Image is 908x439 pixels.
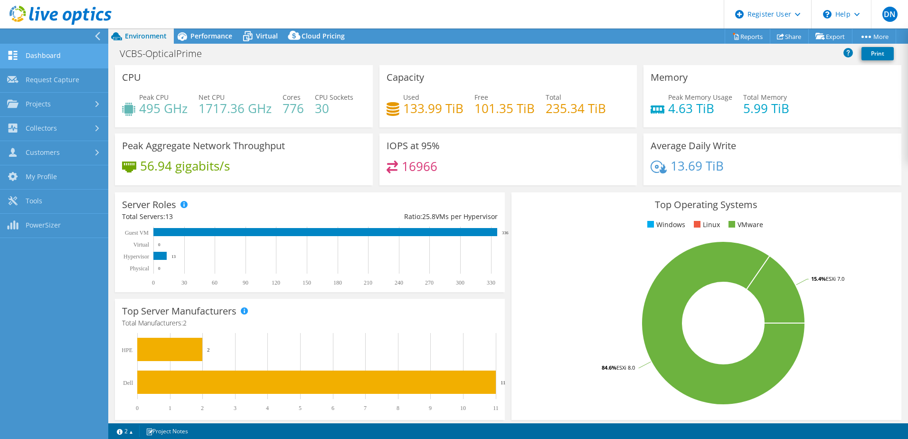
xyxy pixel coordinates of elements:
[130,265,149,272] text: Physical
[364,279,372,286] text: 210
[133,241,150,248] text: Virtual
[474,103,535,114] h4: 101.35 TiB
[183,318,187,327] span: 2
[110,425,140,437] a: 2
[243,279,248,286] text: 90
[122,306,236,316] h3: Top Server Manufacturers
[651,72,688,83] h3: Memory
[272,279,280,286] text: 120
[266,405,269,411] text: 4
[691,219,720,230] li: Linux
[519,200,894,210] h3: Top Operating Systems
[726,219,763,230] li: VMware
[546,93,561,102] span: Total
[122,72,141,83] h3: CPU
[331,405,334,411] text: 6
[169,405,171,411] text: 1
[115,48,217,59] h1: VCBS-OpticalPrime
[651,141,736,151] h3: Average Daily Write
[122,211,310,222] div: Total Servers:
[402,161,437,172] h4: 16966
[429,405,432,411] text: 9
[122,318,498,328] h4: Total Manufacturers:
[181,279,187,286] text: 30
[158,266,161,271] text: 0
[190,31,232,40] span: Performance
[125,31,167,40] span: Environment
[123,253,149,260] text: Hypervisor
[387,141,440,151] h3: IOPS at 95%
[333,279,342,286] text: 180
[743,103,789,114] h4: 5.99 TiB
[861,47,894,60] a: Print
[397,405,399,411] text: 8
[136,405,139,411] text: 0
[199,93,225,102] span: Net CPU
[123,380,133,386] text: Dell
[743,93,787,102] span: Total Memory
[422,212,435,221] span: 25.8
[460,405,466,411] text: 10
[212,279,218,286] text: 60
[770,29,809,44] a: Share
[139,425,195,437] a: Project Notes
[139,103,188,114] h4: 495 GHz
[283,103,304,114] h4: 776
[808,29,852,44] a: Export
[302,31,345,40] span: Cloud Pricing
[299,405,302,411] text: 5
[387,72,424,83] h3: Capacity
[158,242,161,247] text: 0
[811,275,826,282] tspan: 15.4%
[122,141,285,151] h3: Peak Aggregate Network Throughput
[882,7,898,22] span: DN
[602,364,616,371] tspan: 84.6%
[201,405,204,411] text: 2
[140,161,230,171] h4: 56.94 gigabits/s
[122,347,132,353] text: HPE
[395,279,403,286] text: 240
[456,279,464,286] text: 300
[139,93,169,102] span: Peak CPU
[725,29,770,44] a: Reports
[546,103,606,114] h4: 235.34 TiB
[303,279,311,286] text: 150
[403,103,463,114] h4: 133.99 TiB
[165,212,173,221] span: 13
[315,103,353,114] h4: 30
[671,161,724,171] h4: 13.69 TiB
[501,380,506,385] text: 11
[502,230,509,235] text: 336
[122,200,176,210] h3: Server Roles
[234,405,236,411] text: 3
[152,279,155,286] text: 0
[668,103,732,114] h4: 4.63 TiB
[199,103,272,114] h4: 1717.36 GHz
[425,279,434,286] text: 270
[403,93,419,102] span: Used
[474,93,488,102] span: Free
[207,347,210,353] text: 2
[852,29,896,44] a: More
[668,93,732,102] span: Peak Memory Usage
[493,405,499,411] text: 11
[616,364,635,371] tspan: ESXi 8.0
[487,279,495,286] text: 330
[645,219,685,230] li: Windows
[823,10,832,19] svg: \n
[283,93,301,102] span: Cores
[315,93,353,102] span: CPU Sockets
[171,254,176,259] text: 13
[826,275,844,282] tspan: ESXi 7.0
[125,229,149,236] text: Guest VM
[310,211,497,222] div: Ratio: VMs per Hypervisor
[256,31,278,40] span: Virtual
[364,405,367,411] text: 7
